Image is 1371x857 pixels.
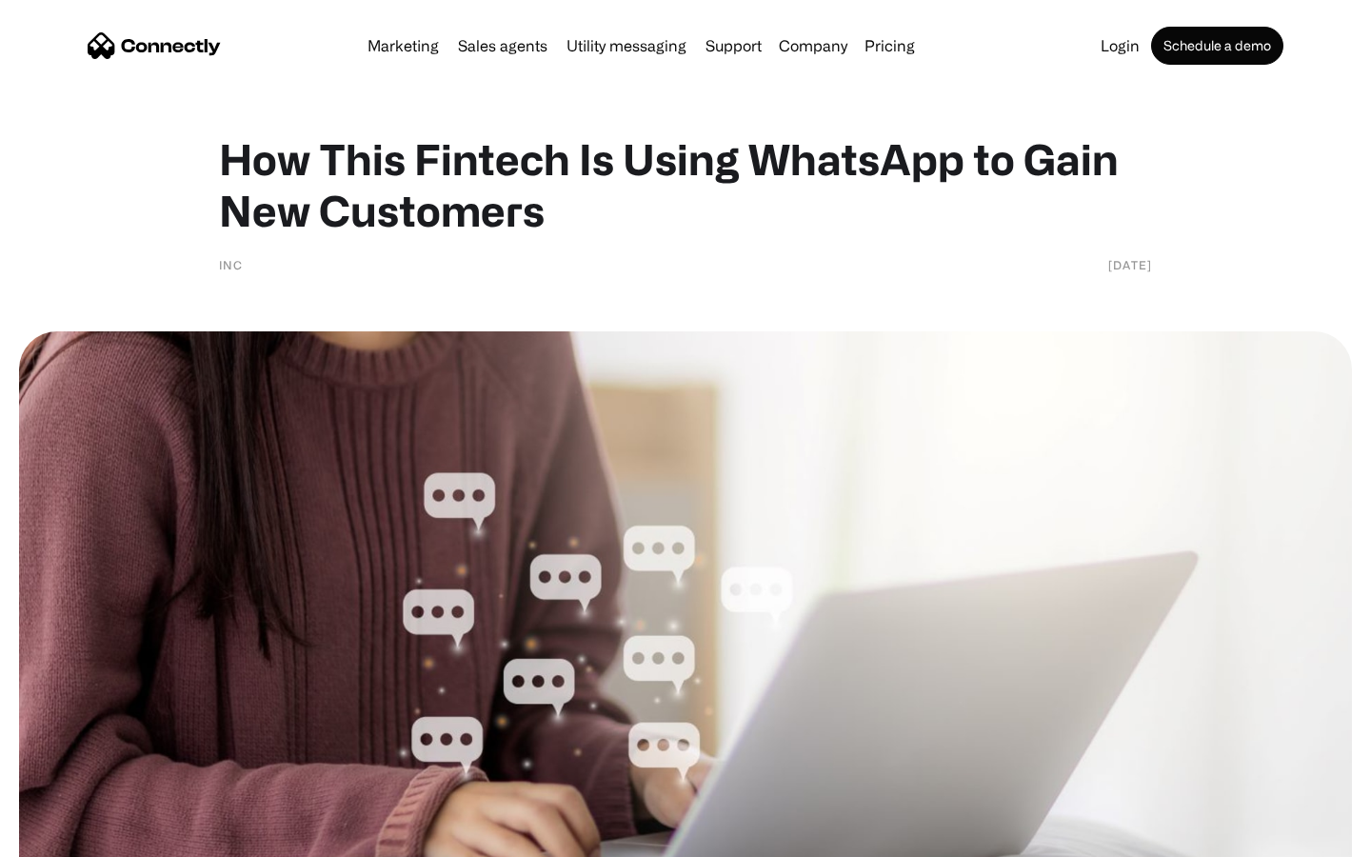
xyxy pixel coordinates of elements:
[1108,255,1152,274] div: [DATE]
[857,38,923,53] a: Pricing
[559,38,694,53] a: Utility messaging
[360,38,447,53] a: Marketing
[773,32,853,59] div: Company
[219,133,1152,236] h1: How This Fintech Is Using WhatsApp to Gain New Customers
[1093,38,1147,53] a: Login
[88,31,221,60] a: home
[779,32,847,59] div: Company
[698,38,769,53] a: Support
[38,824,114,850] ul: Language list
[450,38,555,53] a: Sales agents
[19,824,114,850] aside: Language selected: English
[219,255,243,274] div: INC
[1151,27,1283,65] a: Schedule a demo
